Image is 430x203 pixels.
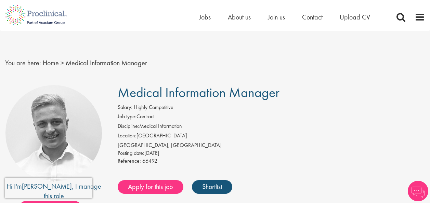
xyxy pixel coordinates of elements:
span: Posting date: [118,149,144,157]
li: [GEOGRAPHIC_DATA] [118,132,425,141]
span: You are here: [5,58,41,67]
a: Upload CV [340,13,370,22]
a: Jobs [199,13,211,22]
iframe: reCAPTCHA [5,178,92,198]
label: Location: [118,132,136,140]
span: Medical Information Manager [66,58,147,67]
li: Medical Information [118,122,425,132]
span: Highly Competitive [134,104,173,111]
img: Chatbot [408,181,428,201]
span: 66492 [142,157,157,164]
a: About us [228,13,251,22]
li: Contract [118,113,425,122]
label: Discipline: [118,122,139,130]
label: Job type: [118,113,136,121]
span: > [61,58,64,67]
img: imeage of recruiter Joshua Bye [5,85,102,181]
a: Join us [268,13,285,22]
span: Medical Information Manager [118,84,279,101]
a: breadcrumb link [43,58,59,67]
label: Salary: [118,104,132,111]
a: Shortlist [192,180,232,194]
div: [DATE] [118,149,425,157]
label: Reference: [118,157,141,165]
a: Apply for this job [118,180,183,194]
a: Contact [302,13,323,22]
div: [GEOGRAPHIC_DATA], [GEOGRAPHIC_DATA] [118,141,425,149]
